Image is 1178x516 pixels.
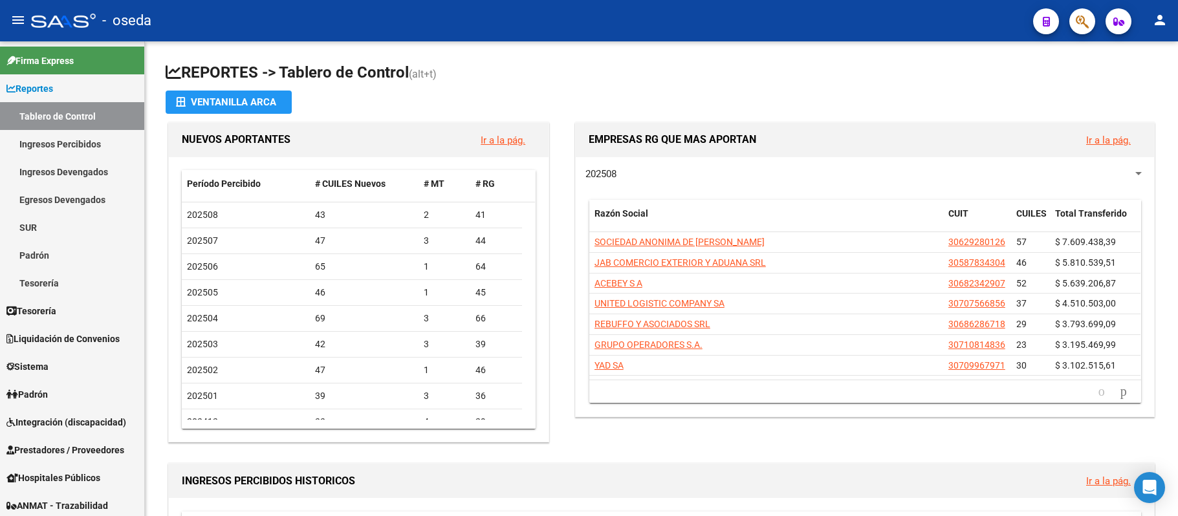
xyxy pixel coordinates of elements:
[424,311,465,326] div: 3
[475,259,517,274] div: 64
[310,170,419,198] datatable-header-cell: # CUILES Nuevos
[1055,237,1116,247] span: $ 7.609.438,39
[594,298,725,308] span: UNITED LOGISTIC COMPANY SA
[315,363,413,378] div: 47
[594,257,766,268] span: JAB COMERCIO EXTERIOR Y ADUANA SRL
[1050,200,1140,242] datatable-header-cell: Total Transferido
[187,416,218,427] span: 202412
[166,62,1157,85] h1: REPORTES -> Tablero de Control
[166,91,292,114] button: Ventanilla ARCA
[475,337,517,352] div: 39
[315,285,413,300] div: 46
[6,499,108,513] span: ANMAT - Trazabilidad
[187,391,218,401] span: 202501
[1016,339,1027,350] span: 23
[187,261,218,272] span: 202506
[948,319,1005,329] span: 30686286718
[6,415,126,429] span: Integración (discapacidad)
[424,208,465,222] div: 2
[1152,12,1168,28] mat-icon: person
[315,311,413,326] div: 69
[470,170,522,198] datatable-header-cell: # RG
[1016,298,1027,308] span: 37
[315,414,413,429] div: 33
[187,210,218,220] span: 202508
[948,237,1005,247] span: 30629280126
[1016,319,1027,329] span: 29
[10,12,26,28] mat-icon: menu
[1076,469,1141,493] button: Ir a la pág.
[594,360,624,371] span: YAD SA
[315,337,413,352] div: 42
[315,259,413,274] div: 65
[424,178,444,189] span: # MT
[187,178,261,189] span: Período Percibido
[424,285,465,300] div: 1
[594,339,703,350] span: GRUPO OPERADORES S.A.
[182,475,355,487] span: INGRESOS PERCIBIDOS HISTORICOS
[943,200,1011,242] datatable-header-cell: CUIT
[1055,257,1116,268] span: $ 5.810.539,51
[1055,208,1127,219] span: Total Transferido
[187,365,218,375] span: 202502
[315,208,413,222] div: 43
[594,208,648,219] span: Razón Social
[1016,257,1027,268] span: 46
[948,208,968,219] span: CUIT
[948,257,1005,268] span: 30587834304
[589,133,756,145] span: EMPRESAS RG QUE MAS APORTAN
[1093,385,1111,399] a: go to previous page
[424,337,465,352] div: 3
[475,178,495,189] span: # RG
[948,278,1005,288] span: 30682342907
[6,81,53,96] span: Reportes
[1016,360,1027,371] span: 30
[594,278,642,288] span: ACEBEY S A
[948,339,1005,350] span: 30710814836
[594,319,710,329] span: REBUFFO Y ASOCIADOS SRL
[424,414,465,429] div: 4
[187,313,218,323] span: 202504
[1055,339,1116,350] span: $ 3.195.469,99
[424,259,465,274] div: 1
[1016,278,1027,288] span: 52
[6,471,100,485] span: Hospitales Públicos
[1115,385,1133,399] a: go to next page
[948,360,1005,371] span: 30709967971
[187,339,218,349] span: 202503
[475,233,517,248] div: 44
[424,389,465,403] div: 3
[6,304,56,318] span: Tesorería
[481,134,525,146] a: Ir a la pág.
[6,387,48,402] span: Padrón
[1134,472,1165,503] div: Open Intercom Messenger
[409,68,437,80] span: (alt+t)
[419,170,470,198] datatable-header-cell: # MT
[475,208,517,222] div: 41
[187,235,218,246] span: 202507
[182,133,290,145] span: NUEVOS APORTANTES
[187,287,218,297] span: 202505
[6,54,74,68] span: Firma Express
[102,6,151,35] span: - oseda
[1086,134,1131,146] a: Ir a la pág.
[475,311,517,326] div: 66
[6,332,120,346] span: Liquidación de Convenios
[6,360,49,374] span: Sistema
[1016,208,1047,219] span: CUILES
[1076,128,1141,152] button: Ir a la pág.
[315,178,386,189] span: # CUILES Nuevos
[1055,360,1116,371] span: $ 3.102.515,61
[475,285,517,300] div: 45
[182,170,310,198] datatable-header-cell: Período Percibido
[1011,200,1050,242] datatable-header-cell: CUILES
[315,233,413,248] div: 47
[424,363,465,378] div: 1
[1055,319,1116,329] span: $ 3.793.699,09
[424,233,465,248] div: 3
[1055,278,1116,288] span: $ 5.639.206,87
[1016,237,1027,247] span: 57
[948,298,1005,308] span: 30707566856
[1055,298,1116,308] span: $ 4.510.503,00
[1086,475,1131,487] a: Ir a la pág.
